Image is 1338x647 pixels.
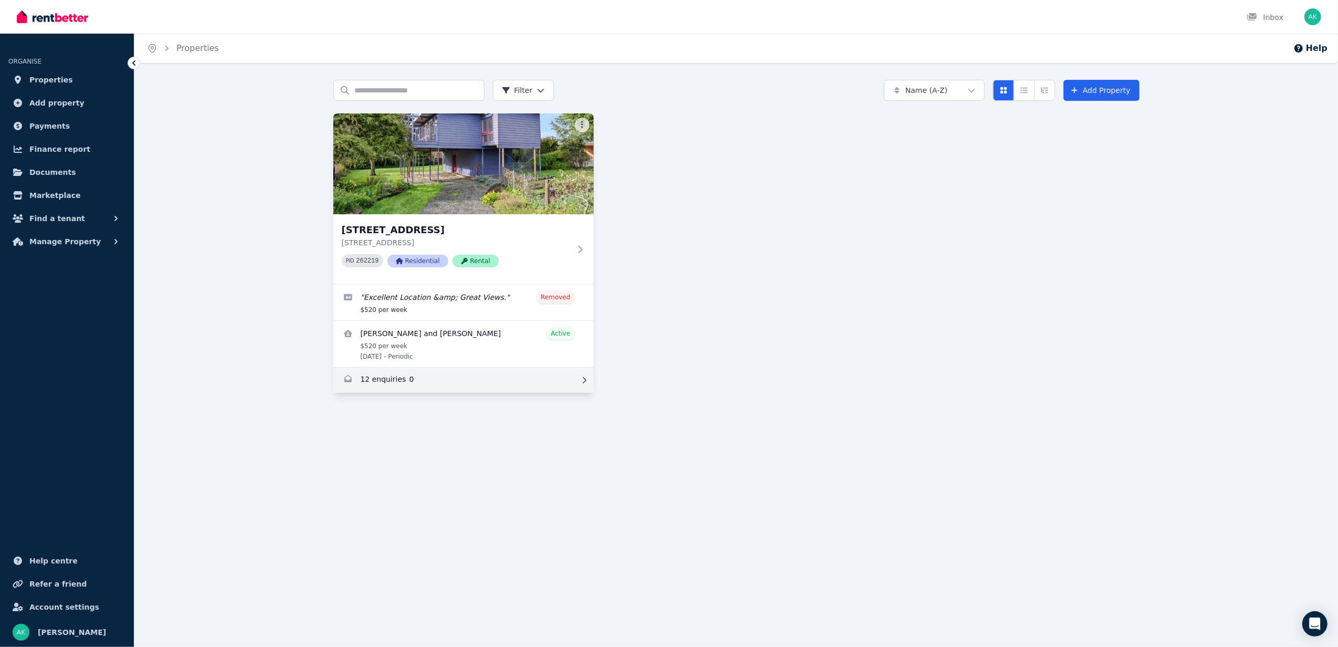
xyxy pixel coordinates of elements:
[8,208,125,229] button: Find a tenant
[8,58,41,65] span: ORGANISE
[176,43,219,53] a: Properties
[8,69,125,90] a: Properties
[8,92,125,113] a: Add property
[346,258,354,264] small: PID
[8,116,125,137] a: Payments
[333,285,594,320] a: Edit listing: Excellent Location &amp; Great Views.
[29,555,78,567] span: Help centre
[29,601,99,613] span: Account settings
[993,80,1014,101] button: Card view
[8,231,125,252] button: Manage Property
[333,113,594,214] img: 50 East Street, Woodend
[38,626,106,639] span: [PERSON_NAME]
[342,237,571,248] p: [STREET_ADDRESS]
[333,368,594,393] a: Enquiries for 50 East Street, Woodend
[134,34,231,63] nav: Breadcrumb
[13,624,29,641] img: Angus Knight
[1293,42,1328,55] button: Help
[29,578,87,590] span: Refer a friend
[8,139,125,160] a: Finance report
[884,80,985,101] button: Name (A-Z)
[8,550,125,571] a: Help centre
[1247,12,1283,23] div: Inbox
[8,573,125,594] a: Refer a friend
[8,162,125,183] a: Documents
[17,9,88,25] img: RentBetter
[29,74,73,86] span: Properties
[1034,80,1055,101] button: Expanded list view
[1063,80,1140,101] a: Add Property
[493,80,554,101] button: Filter
[29,97,85,109] span: Add property
[1014,80,1035,101] button: Compact list view
[333,113,594,284] a: 50 East Street, Woodend[STREET_ADDRESS][STREET_ADDRESS]PID 262219ResidentialRental
[333,321,594,367] a: View details for John and Hannah Tadd
[502,85,533,96] span: Filter
[452,255,499,267] span: Rental
[575,118,589,132] button: More options
[993,80,1055,101] div: View options
[29,120,70,132] span: Payments
[905,85,948,96] span: Name (A-Z)
[1304,8,1321,25] img: Angus Knight
[342,223,571,237] h3: [STREET_ADDRESS]
[356,257,378,265] code: 262219
[29,212,85,225] span: Find a tenant
[8,185,125,206] a: Marketplace
[8,597,125,618] a: Account settings
[29,235,101,248] span: Manage Property
[29,189,80,202] span: Marketplace
[29,166,76,179] span: Documents
[29,143,90,155] span: Finance report
[387,255,448,267] span: Residential
[1302,611,1328,636] div: Open Intercom Messenger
